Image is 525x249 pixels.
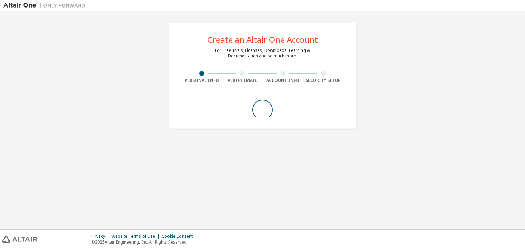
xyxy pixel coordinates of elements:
[2,236,37,243] img: altair_logo.svg
[111,234,162,239] div: Website Terms of Use
[181,78,222,83] div: Personal Info
[262,78,303,83] div: Account Info
[222,78,263,83] div: Verify Email
[215,48,310,59] div: For Free Trials, Licenses, Downloads, Learning & Documentation and so much more.
[303,78,344,83] div: Security Setup
[207,35,318,44] div: Create an Altair One Account
[91,239,197,245] p: © 2025 Altair Engineering, Inc. All Rights Reserved.
[91,234,111,239] div: Privacy
[162,234,197,239] div: Cookie Consent
[3,2,89,9] img: Altair One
